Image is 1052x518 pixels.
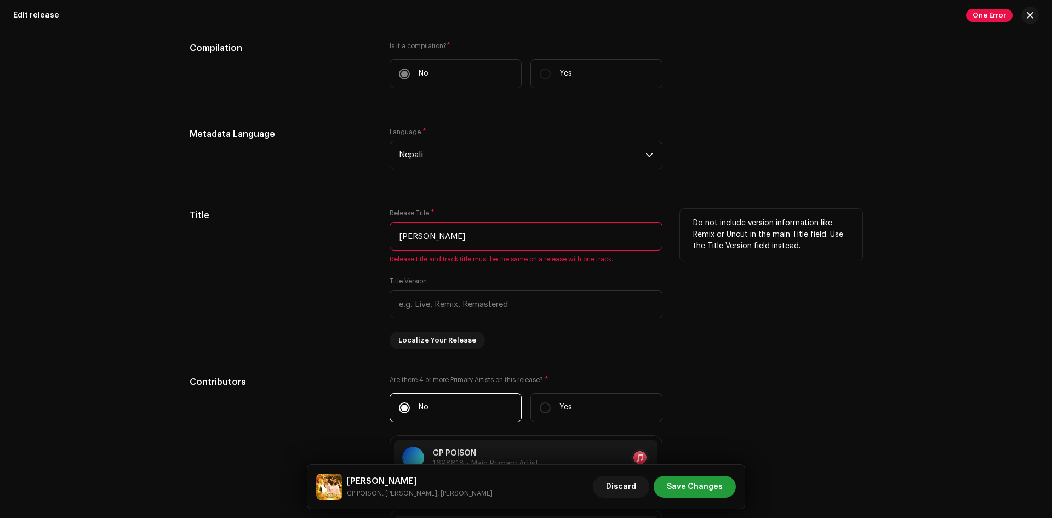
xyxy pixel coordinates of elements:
[390,332,485,349] button: Localize Your Release
[390,290,662,318] input: e.g. Live, Remix, Remastered
[390,209,434,218] label: Release Title
[347,475,493,488] h5: Aabai Chhai Sajna
[390,222,662,251] input: e.g. My Great Song
[398,329,476,351] span: Localize Your Release
[390,255,662,264] span: Release title and track title must be the same on a release with one track.
[316,474,342,500] img: d14152a5-f980-49fb-aa02-b2ddce947a28
[693,218,849,252] p: Do not include version information like Remix or Uncut in the main Title field. Use the Title Ver...
[667,476,723,498] span: Save Changes
[190,42,372,55] h5: Compilation
[645,141,653,169] div: dropdown trigger
[419,402,428,413] p: No
[390,375,662,384] label: Are there 4 or more Primary Artists on this release?
[190,128,372,141] h5: Metadata Language
[347,488,493,499] small: Aabai Chhai Sajna
[390,42,662,50] label: Is it a compilation?
[654,476,736,498] button: Save Changes
[433,460,539,468] span: 1698818 • Main Primary Artist
[399,141,645,169] span: Nepali
[606,476,636,498] span: Discard
[593,476,649,498] button: Discard
[190,375,372,389] h5: Contributors
[390,277,427,286] label: Title Version
[190,209,372,222] h5: Title
[433,448,539,459] p: CP POISON
[559,402,572,413] p: Yes
[419,68,428,79] p: No
[390,128,426,136] label: Language
[559,68,572,79] p: Yes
